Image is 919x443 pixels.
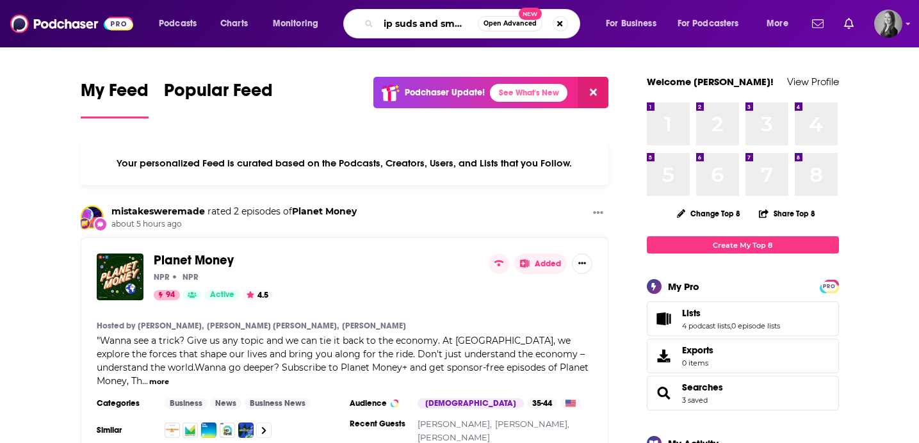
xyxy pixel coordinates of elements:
[220,423,235,438] img: Up First from NPR
[758,13,804,34] button: open menu
[165,423,180,438] img: Freakonomics Radio
[647,236,839,254] a: Create My Top 8
[212,13,256,34] a: Charts
[350,419,407,429] h3: Recent Guests
[490,84,567,102] a: See What's New
[111,219,357,230] span: about 5 hours ago
[183,272,199,282] p: NPR
[82,207,102,227] img: mistakesweremade
[514,254,567,274] button: Added
[651,310,677,328] a: Lists
[647,339,839,373] a: Exports
[97,254,143,300] img: Planet Money
[822,281,837,291] a: PRO
[166,289,175,302] span: 94
[243,290,272,300] button: 4.5
[874,10,902,38] img: User Profile
[668,280,699,293] div: My Pro
[839,13,859,35] a: Show notifications dropdown
[682,382,723,393] span: Searches
[238,423,254,438] img: The Indicator from Planet Money
[154,290,180,300] a: 94
[682,396,708,405] a: 3 saved
[292,205,357,217] a: Planet Money
[669,205,749,221] button: Change Top 8
[111,205,205,217] a: mistakesweremade
[164,79,273,118] a: Popular Feed
[682,307,701,319] span: Lists
[731,321,780,330] a: 0 episode lists
[495,419,569,429] a: [PERSON_NAME],
[597,13,672,34] button: open menu
[807,13,829,35] a: Show notifications dropdown
[165,398,207,408] a: Business
[94,217,108,231] div: New Review
[787,76,839,88] a: View Profile
[154,254,234,268] a: Planet Money
[159,15,197,33] span: Podcasts
[418,419,492,429] a: [PERSON_NAME],
[418,432,490,442] a: [PERSON_NAME]
[164,79,273,109] span: Popular Feed
[682,344,713,356] span: Exports
[97,425,154,435] h3: Similar
[210,289,234,302] span: Active
[154,272,170,282] p: NPR
[378,13,478,34] input: Search podcasts, credits, & more...
[210,398,241,408] a: News
[201,423,216,438] img: The Daily
[138,321,204,331] a: [PERSON_NAME],
[484,20,537,27] span: Open Advanced
[220,15,248,33] span: Charts
[350,398,407,408] h3: Audience
[606,15,656,33] span: For Business
[97,335,589,387] span: "
[207,321,339,331] a: [PERSON_NAME] [PERSON_NAME],
[519,8,542,20] span: New
[588,205,608,221] button: Show More Button
[822,282,837,291] span: PRO
[154,252,234,268] span: Planet Money
[682,307,780,319] a: Lists
[149,376,169,387] button: more
[245,398,311,408] a: Business News
[669,13,758,34] button: open menu
[874,10,902,38] span: Logged in as katieTBG
[647,76,774,88] a: Welcome [PERSON_NAME]!
[97,335,589,387] span: Wanna see a trick? Give us any topic and we can tie it back to the economy. At [GEOGRAPHIC_DATA],...
[81,141,609,185] div: Your personalized Feed is curated based on the Podcasts, Creators, Users, and Lists that you Follow.
[758,201,816,226] button: Share Top 8
[97,398,154,408] h3: Categories
[767,15,788,33] span: More
[111,205,357,218] h3: of
[205,290,240,300] a: Active
[97,321,135,331] h4: Hosted by
[651,384,677,402] a: Searches
[647,302,839,336] span: Lists
[81,79,149,118] a: My Feed
[678,15,739,33] span: For Podcasters
[527,398,557,408] div: 35-44
[682,358,713,367] span: 0 items
[355,9,592,38] div: Search podcasts, credits, & more...
[264,13,335,34] button: open menu
[273,15,318,33] span: Monitoring
[651,347,677,365] span: Exports
[183,423,198,438] img: Marketplace
[142,375,148,387] span: ...
[78,217,91,230] img: User Badge Icon
[572,254,592,274] button: Show More Button
[10,12,133,36] img: Podchaser - Follow, Share and Rate Podcasts
[418,398,524,408] div: [DEMOGRAPHIC_DATA]
[179,272,199,282] a: NPRNPR
[730,321,731,330] span: ,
